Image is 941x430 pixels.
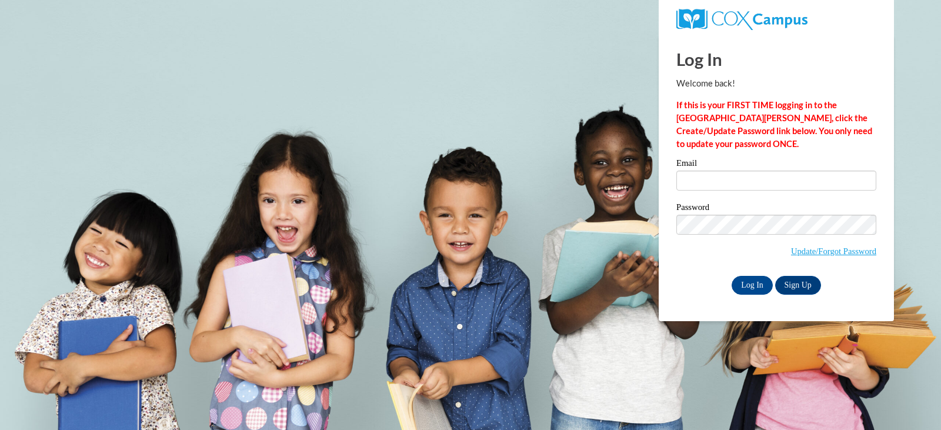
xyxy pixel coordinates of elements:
[732,276,773,295] input: Log In
[676,14,807,24] a: COX Campus
[676,47,876,71] h1: Log In
[775,276,821,295] a: Sign Up
[791,246,876,256] a: Update/Forgot Password
[676,9,807,30] img: COX Campus
[676,203,876,215] label: Password
[676,159,876,171] label: Email
[676,100,872,149] strong: If this is your FIRST TIME logging in to the [GEOGRAPHIC_DATA][PERSON_NAME], click the Create/Upd...
[676,77,876,90] p: Welcome back!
